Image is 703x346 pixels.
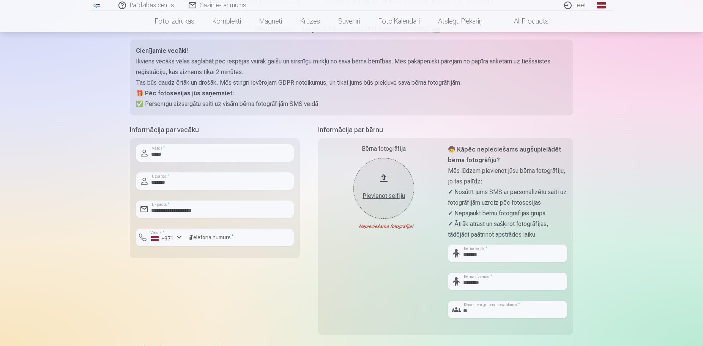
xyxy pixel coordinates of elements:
[353,158,414,219] button: Pievienot selfiju
[448,146,561,164] strong: 🧒 Kāpēc nepieciešams augšupielādēt bērna fotogrāfiju?
[136,56,567,77] p: Ikviens vecāks vēlas saglabāt pēc iespējas vairāk gaišu un sirsnīgu mirkļu no sava bērna bērnības...
[448,219,567,240] p: ✔ Ātrāk atrast un sašķirot fotogrāfijas, tādējādi paātrinot apstrādes laiku
[250,11,291,32] a: Magnēti
[203,11,250,32] a: Komplekti
[369,11,429,32] a: Foto kalendāri
[151,235,174,242] div: +371
[136,99,567,109] p: ✅ Personīgu aizsargātu saiti uz visām bērna fotogrāfijām SMS veidā
[130,125,300,135] h5: Informācija par vecāku
[136,47,188,54] strong: Cienījamie vecāki!
[448,166,567,187] p: Mēs lūdzam pievienot jūsu bērna fotogrāfiju, jo tas palīdz:
[448,187,567,208] p: ✔ Nosūtīt jums SMS ar personalizētu saiti uz fotogrāfijām uzreiz pēc fotosesijas
[324,223,443,229] div: Nepieciešama fotogrāfija!
[429,11,493,32] a: Atslēgu piekariņi
[136,229,185,246] button: Valsts*+371
[448,208,567,219] p: ✔ Nepajaukt bērnu fotogrāfijas grupā
[146,11,203,32] a: Foto izdrukas
[136,77,567,88] p: Tas būs daudz ērtāk un drošāk. Mēs stingri ievērojam GDPR noteikumus, un tikai jums būs piekļuve ...
[136,90,234,97] strong: 🎁 Pēc fotosesijas jūs saņemsiet:
[361,191,407,201] div: Pievienot selfiju
[329,11,369,32] a: Suvenīri
[318,125,573,135] h5: Informācija par bērnu
[93,3,101,8] img: /fa1
[291,11,329,32] a: Krūzes
[324,144,443,153] div: Bērna fotogrāfija
[148,230,167,235] label: Valsts
[493,11,558,32] a: All products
